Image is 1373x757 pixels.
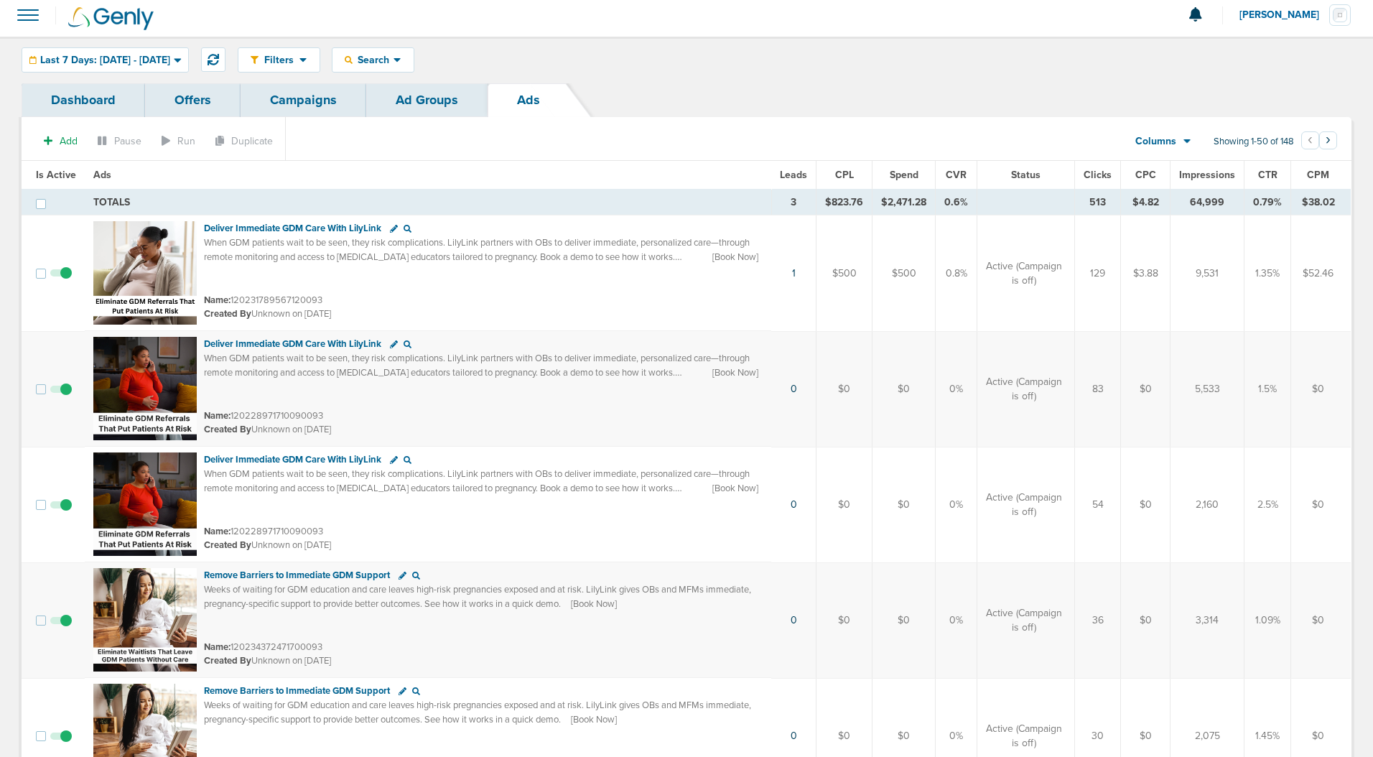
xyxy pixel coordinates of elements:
span: [Book Now] [712,366,758,379]
td: TOTALS [85,190,771,215]
span: CPC [1135,169,1156,181]
td: $0 [872,447,936,562]
small: Unknown on [DATE] [204,423,331,436]
td: 0.6% [936,190,977,215]
td: 2.5% [1244,447,1291,562]
span: Name: [204,410,231,422]
span: [Book Now] [712,251,758,264]
td: 1.5% [1244,331,1291,447]
td: 64,999 [1170,190,1244,215]
span: Showing 1-50 of 148 [1214,136,1294,148]
span: Impressions [1179,169,1235,181]
td: $2,471.28 [872,190,936,215]
span: Created By [204,539,251,551]
td: $0 [872,562,936,678]
a: Dashboard [22,83,145,117]
td: 54 [1075,447,1121,562]
span: Created By [204,424,251,435]
span: Search [353,54,394,66]
span: Deliver Immediate GDM Care With LilyLink [204,454,381,465]
span: Created By [204,655,251,667]
td: $4.82 [1121,190,1170,215]
span: Weeks of waiting for GDM education and care leaves high-risk pregnancies exposed and at risk. Lil... [204,700,751,725]
a: Offers [145,83,241,117]
span: Remove Barriers to Immediate GDM Support [204,570,390,581]
td: 83 [1075,331,1121,447]
td: 513 [1075,190,1121,215]
span: Weeks of waiting for GDM education and care leaves high-risk pregnancies exposed and at risk. Lil... [204,584,751,610]
a: 1 [792,267,796,279]
span: Active (Campaign is off) [986,491,1062,519]
small: Unknown on [DATE] [204,654,331,667]
span: When GDM patients wait to be seen, they risk complications. LilyLink partners with OBs to deliver... [204,468,750,494]
span: Spend [890,169,918,181]
td: 3 [771,190,816,215]
span: [Book Now] [571,598,617,610]
img: Ad image [93,452,197,556]
img: Ad image [93,221,197,325]
td: 1.35% [1244,215,1291,332]
span: Name: [204,294,231,306]
span: Remove Barriers to Immediate GDM Support [204,685,390,697]
td: $0 [1121,562,1170,678]
td: $38.02 [1291,190,1351,215]
span: Name: [204,526,231,537]
td: 129 [1075,215,1121,332]
small: 120228971710090093 [204,526,323,537]
a: 0 [791,383,797,395]
span: Is Active [36,169,76,181]
a: 0 [791,614,797,626]
span: CPM [1307,169,1329,181]
span: Add [60,135,78,147]
span: CPL [835,169,854,181]
small: 120228971710090093 [204,410,323,422]
span: When GDM patients wait to be seen, they risk complications. LilyLink partners with OBs to deliver... [204,353,750,378]
td: 0% [936,447,977,562]
span: Filters [259,54,299,66]
span: Last 7 Days: [DATE] - [DATE] [40,55,170,65]
span: Active (Campaign is off) [986,259,1062,287]
td: $500 [816,215,872,332]
span: CVR [946,169,967,181]
td: 0.8% [936,215,977,332]
span: Clicks [1084,169,1112,181]
span: Deliver Immediate GDM Care With LilyLink [204,338,381,350]
span: When GDM patients wait to be seen, they risk complications. LilyLink partners with OBs to deliver... [204,237,750,263]
a: Campaigns [241,83,366,117]
span: CTR [1258,169,1277,181]
img: Ad image [93,568,197,672]
span: Status [1011,169,1041,181]
a: Ads [488,83,569,117]
small: 120231789567120093 [204,294,322,306]
span: Active (Campaign is off) [986,375,1062,403]
td: $0 [1291,562,1351,678]
span: Deliver Immediate GDM Care With LilyLink [204,223,381,234]
img: Genly [68,7,154,30]
td: 0% [936,562,977,678]
span: [Book Now] [712,482,758,495]
a: 0 [791,498,797,511]
td: 1.09% [1244,562,1291,678]
td: 9,531 [1170,215,1244,332]
span: Leads [780,169,807,181]
td: $0 [1291,447,1351,562]
img: Ad image [93,337,197,440]
small: Unknown on [DATE] [204,539,331,552]
ul: Pagination [1301,134,1337,151]
small: 120234372471700093 [204,641,322,653]
td: $0 [1121,447,1170,562]
td: $0 [816,562,872,678]
td: $0 [1121,331,1170,447]
td: 2,160 [1170,447,1244,562]
td: 0.79% [1244,190,1291,215]
td: $0 [872,331,936,447]
a: Ad Groups [366,83,488,117]
td: 3,314 [1170,562,1244,678]
td: $0 [816,331,872,447]
td: $0 [816,447,872,562]
span: Ads [93,169,111,181]
span: [PERSON_NAME] [1239,10,1329,20]
span: Active (Campaign is off) [986,606,1062,634]
td: 0% [936,331,977,447]
button: Go to next page [1319,131,1337,149]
